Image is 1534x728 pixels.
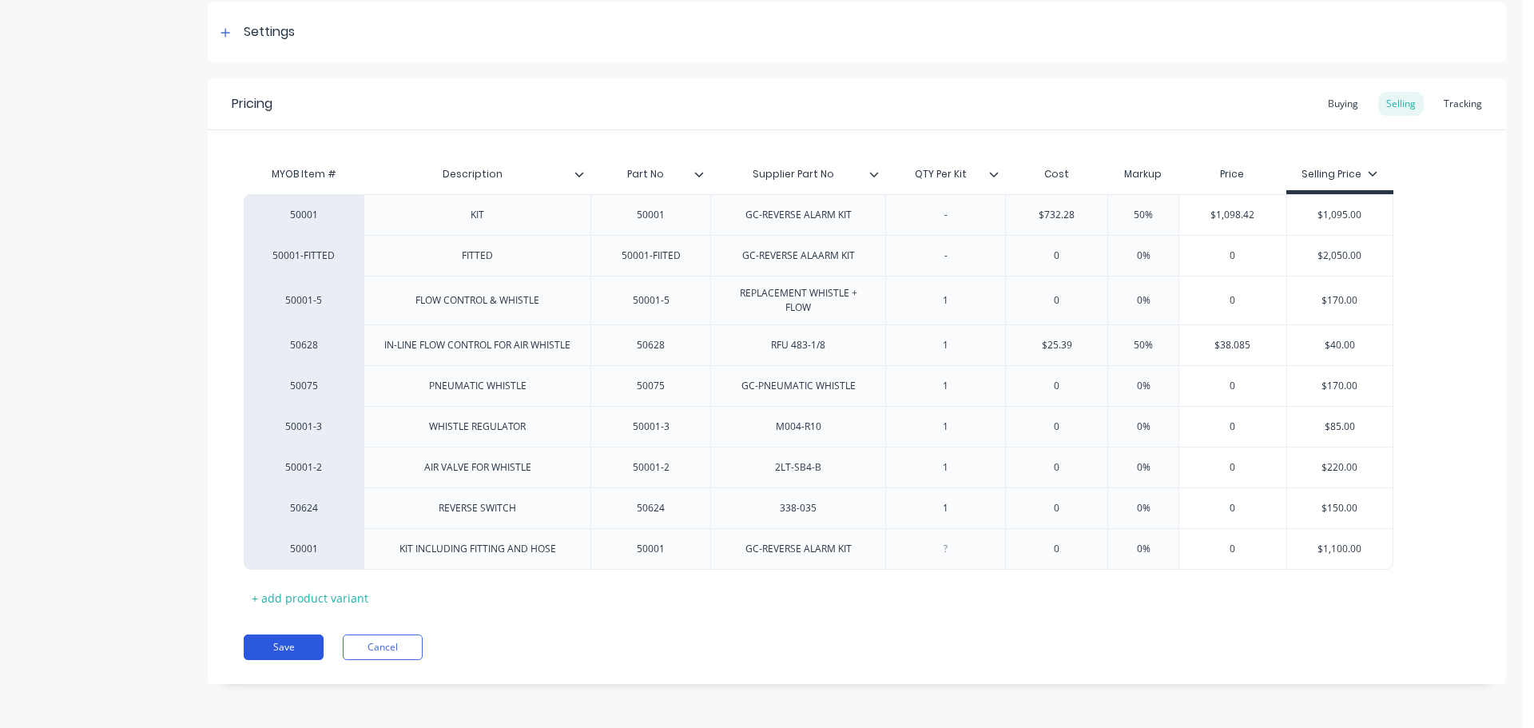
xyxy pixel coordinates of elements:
div: 0 [1179,407,1286,447]
div: $170.00 [1287,366,1393,406]
div: 0 [1006,488,1107,528]
div: 338-035 [758,498,838,519]
div: 50624 [260,501,348,515]
div: $40.00 [1287,325,1393,365]
div: 50001 [611,205,691,225]
div: 50628 [611,335,691,356]
div: 0% [1103,280,1183,320]
div: Selling Price [1302,167,1377,181]
div: 50001-5 [260,293,348,308]
div: 50% [1103,195,1183,235]
div: $150.00 [1287,488,1393,528]
div: 0 [1006,407,1107,447]
div: 0 [1006,280,1107,320]
div: 50001-2 [611,457,691,478]
div: Cost [1005,158,1107,190]
div: $25.39 [1006,325,1107,365]
div: 50628 [260,338,348,352]
div: 0 [1179,488,1286,528]
div: 50628IN-LINE FLOW CONTROL FOR AIR WHISTLE50628RFU 483-1/81$25.3950%$38.085$40.00 [244,324,1393,365]
div: 0 [1179,236,1286,276]
div: 50001-3 [611,416,691,437]
div: REVERSE SWITCH [426,498,529,519]
div: 50001KIT50001GC-REVERSE ALARM KIT-$732.2850%$1,095.00 [244,194,1393,235]
div: + add product variant [244,586,376,611]
div: KIT [438,205,518,225]
div: 50001 [260,542,348,556]
div: GC-REVERSE ALARM KIT [733,539,864,559]
div: $38.085 [1179,325,1286,365]
div: 50% [1103,325,1183,365]
div: 0 [1006,366,1107,406]
div: REPLACEMENT WHISTLE + FLOW [717,283,879,318]
div: FITTED [438,245,518,266]
div: $732.28 [1006,195,1107,235]
div: M004-R10 [758,416,838,437]
div: 50001-3WHISTLE REGULATOR50001-3M004-R10100%0$85.00 [244,406,1393,447]
div: FLOW CONTROL & WHISTLE [403,290,552,311]
div: 0% [1103,529,1183,569]
div: 50075 [260,379,348,393]
div: 50001-5 [611,290,691,311]
div: QTY Per Kit [885,158,1005,190]
div: Description [364,158,590,190]
div: GC-PNEUMATIC WHISTLE [729,376,868,396]
div: 0% [1103,366,1183,406]
div: $1,100.00 [1287,529,1393,569]
div: 50001-FITTEDFITTED50001-FIITEDGC-REVERSE ALAARM KIT-00%0$2,050.00 [244,235,1393,276]
div: 1 [906,416,986,437]
div: 50075PNEUMATIC WHISTLE50075GC-PNEUMATIC WHISTLE100%0$170.00 [244,365,1393,406]
div: Supplier Part No [710,158,885,190]
div: 50624REVERSE SWITCH50624338-035100%0$150.00 [244,487,1393,528]
div: - [906,245,986,266]
div: 50075 [611,376,691,396]
div: 50001-FITTED [260,249,348,263]
div: AIR VALVE FOR WHISTLE [411,457,544,478]
button: Cancel [343,635,423,660]
div: QTY Per Kit [885,154,996,194]
div: IN-LINE FLOW CONTROL FOR AIR WHISTLE [372,335,583,356]
div: 50001 [260,208,348,222]
div: 50001 [611,539,691,559]
div: Markup [1107,158,1178,190]
div: Pricing [232,94,272,113]
div: 50001-3 [260,420,348,434]
div: Price [1178,158,1286,190]
div: 1 [906,376,986,396]
div: Selling [1378,92,1424,116]
div: 0 [1179,280,1286,320]
div: Part No [590,158,710,190]
div: 50624 [611,498,691,519]
div: GC-REVERSE ALARM KIT [733,205,864,225]
div: 50001-2AIR VALVE FOR WHISTLE50001-22LT-SB4-B100%0$220.00 [244,447,1393,487]
div: 0 [1179,529,1286,569]
div: Buying [1320,92,1366,116]
div: 1 [906,498,986,519]
div: KIT INCLUDING FITTING AND HOSE [387,539,569,559]
div: 0 [1006,236,1107,276]
div: GC-REVERSE ALAARM KIT [729,245,868,266]
div: 0 [1006,529,1107,569]
div: 0 [1179,448,1286,487]
div: 2LT-SB4-B [758,457,838,478]
div: 1 [906,290,986,311]
div: 0% [1103,448,1183,487]
div: Supplier Part No [710,154,876,194]
div: $220.00 [1287,448,1393,487]
div: 50001-5FLOW CONTROL & WHISTLE50001-5REPLACEMENT WHISTLE + FLOW100%0$170.00 [244,276,1393,324]
div: MYOB Item # [244,158,364,190]
div: 0 [1179,366,1286,406]
div: $1,095.00 [1287,195,1393,235]
div: Description [364,154,581,194]
div: 50001-2 [260,460,348,475]
div: $2,050.00 [1287,236,1393,276]
div: Part No [590,154,701,194]
div: 1 [906,335,986,356]
div: $170.00 [1287,280,1393,320]
div: $85.00 [1287,407,1393,447]
div: RFU 483-1/8 [758,335,838,356]
input: ? [1179,208,1286,222]
div: WHISTLE REGULATOR [416,416,538,437]
div: Tracking [1436,92,1490,116]
div: 0% [1103,236,1183,276]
